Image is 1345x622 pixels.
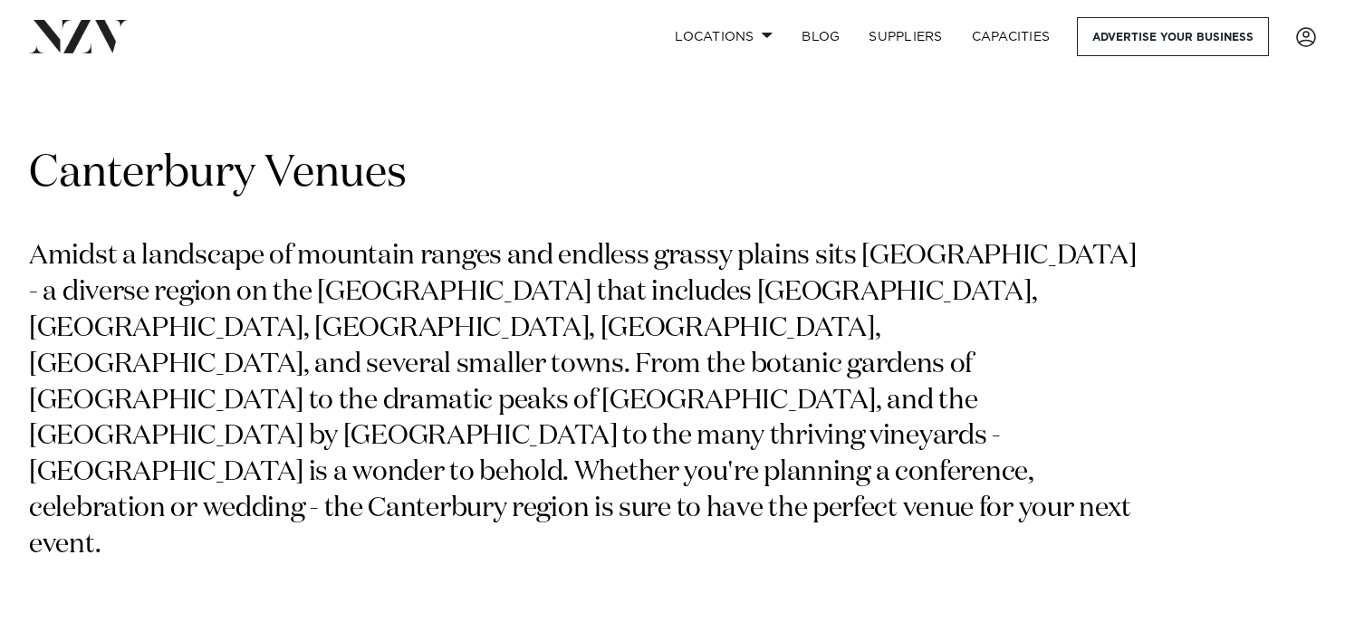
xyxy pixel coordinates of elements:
a: Capacities [957,17,1065,56]
a: Locations [660,17,787,56]
a: Advertise your business [1077,17,1269,56]
p: Amidst a landscape of mountain ranges and endless grassy plains sits [GEOGRAPHIC_DATA] - a divers... [29,239,1148,564]
img: nzv-logo.png [29,20,128,53]
a: BLOG [787,17,854,56]
h1: Canterbury Venues [29,146,1316,203]
a: SUPPLIERS [854,17,956,56]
